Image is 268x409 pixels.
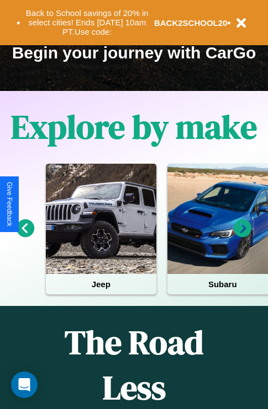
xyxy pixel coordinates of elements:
h4: Jeep [46,274,156,294]
h1: Explore by make [11,104,257,149]
div: Open Intercom Messenger [11,372,38,398]
b: BACK2SCHOOL20 [154,18,228,28]
button: Back to School savings of 20% in select cities! Ends [DATE] 10am PT.Use code: [20,6,154,40]
div: Give Feedback [6,182,13,227]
